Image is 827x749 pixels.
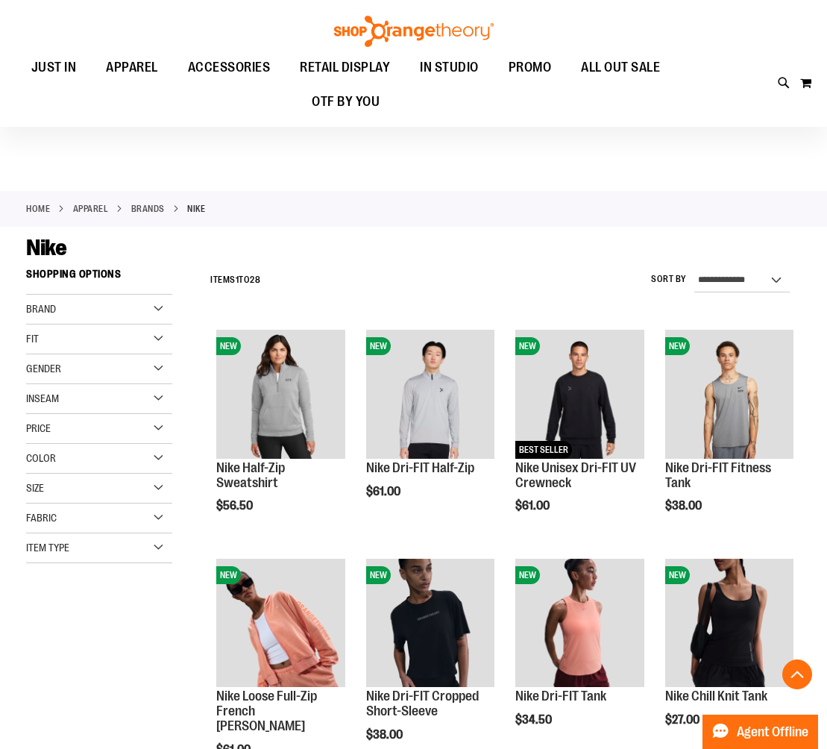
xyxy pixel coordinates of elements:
button: Agent Offline [702,715,818,749]
span: NEW [665,566,690,584]
a: Home [26,202,50,216]
span: JUST IN [31,51,77,84]
span: Item Type [26,542,69,554]
span: $38.00 [366,728,405,742]
span: Gender [26,363,61,374]
span: $61.00 [366,485,403,498]
h2: Items to [210,269,260,292]
span: NEW [515,566,540,584]
span: Size [26,482,44,494]
a: Nike Loose Full-Zip French Terry HoodieNEW [216,559,345,689]
img: Nike Dri-FIT Tank [515,559,644,687]
span: Brand [26,303,56,315]
span: ACCESSORIES [188,51,271,84]
span: APPAREL [106,51,158,84]
span: NEW [366,337,391,355]
a: Nike Dri-FIT Cropped Short-Sleeve [366,689,479,718]
span: $61.00 [515,499,552,513]
a: Nike Half-Zip SweatshirtNEW [216,330,345,460]
a: Nike Loose Full-Zip French [PERSON_NAME] [216,689,317,733]
a: Nike Dri-FIT TankNEW [515,559,644,689]
span: ALL OUT SALE [581,51,660,84]
a: Nike Dri-FIT Cropped Short-SleeveNEW [366,559,494,689]
a: Nike Chill Knit Tank [665,689,767,703]
span: RETAIL DISPLAY [300,51,390,84]
span: NEW [366,566,391,584]
div: product [508,322,651,551]
a: BRANDS [131,202,165,216]
span: NEW [515,337,540,355]
strong: Shopping Options [26,261,172,295]
img: Nike Loose Full-Zip French Terry Hoodie [216,559,345,687]
span: $56.50 [216,499,255,513]
span: NEW [216,337,241,355]
div: product [209,322,352,551]
a: APPAREL [73,202,109,216]
a: Nike Unisex Dri-FIT UV Crewneck [515,460,636,490]
img: Nike Dri-FIT Half-Zip [366,330,494,458]
span: $38.00 [665,499,704,513]
a: Nike Half-Zip Sweatshirt [216,460,285,490]
img: Nike Half-Zip Sweatshirt [216,330,345,458]
a: Nike Dri-FIT Half-Zip [366,460,474,475]
span: $34.50 [515,713,554,727]
span: Color [26,452,56,464]
span: Inseam [26,392,59,404]
span: 1 [236,275,239,285]
span: OTF BY YOU [312,85,380,119]
span: Fabric [26,512,57,524]
button: Back To Top [782,659,812,689]
img: Nike Chill Knit Tank [665,559,793,687]
span: Price [26,422,51,434]
div: product [658,322,801,551]
img: Nike Dri-FIT Fitness Tank [665,330,793,458]
a: Nike Dri-FIT Fitness TankNEW [665,330,793,460]
label: Sort By [651,273,687,286]
span: NEW [665,337,690,355]
img: Nike Dri-FIT Cropped Short-Sleeve [366,559,494,687]
span: BEST SELLER [515,441,572,459]
img: Nike Unisex Dri-FIT UV Crewneck [515,330,644,458]
span: 28 [250,275,260,285]
span: NEW [216,566,241,584]
span: Agent Offline [737,725,808,739]
a: Nike Dri-FIT Half-ZipNEW [366,330,494,460]
img: Shop Orangetheory [332,16,496,47]
a: Nike Dri-FIT Tank [515,689,606,703]
a: Nike Chill Knit TankNEW [665,559,793,689]
span: IN STUDIO [420,51,479,84]
span: PROMO [509,51,552,84]
span: Nike [26,235,66,260]
div: product [359,322,502,536]
span: $27.00 [665,713,702,727]
a: Nike Unisex Dri-FIT UV CrewneckNEWBEST SELLER [515,330,644,460]
a: Nike Dri-FIT Fitness Tank [665,460,771,490]
span: Fit [26,333,39,345]
strong: Nike [187,202,205,216]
